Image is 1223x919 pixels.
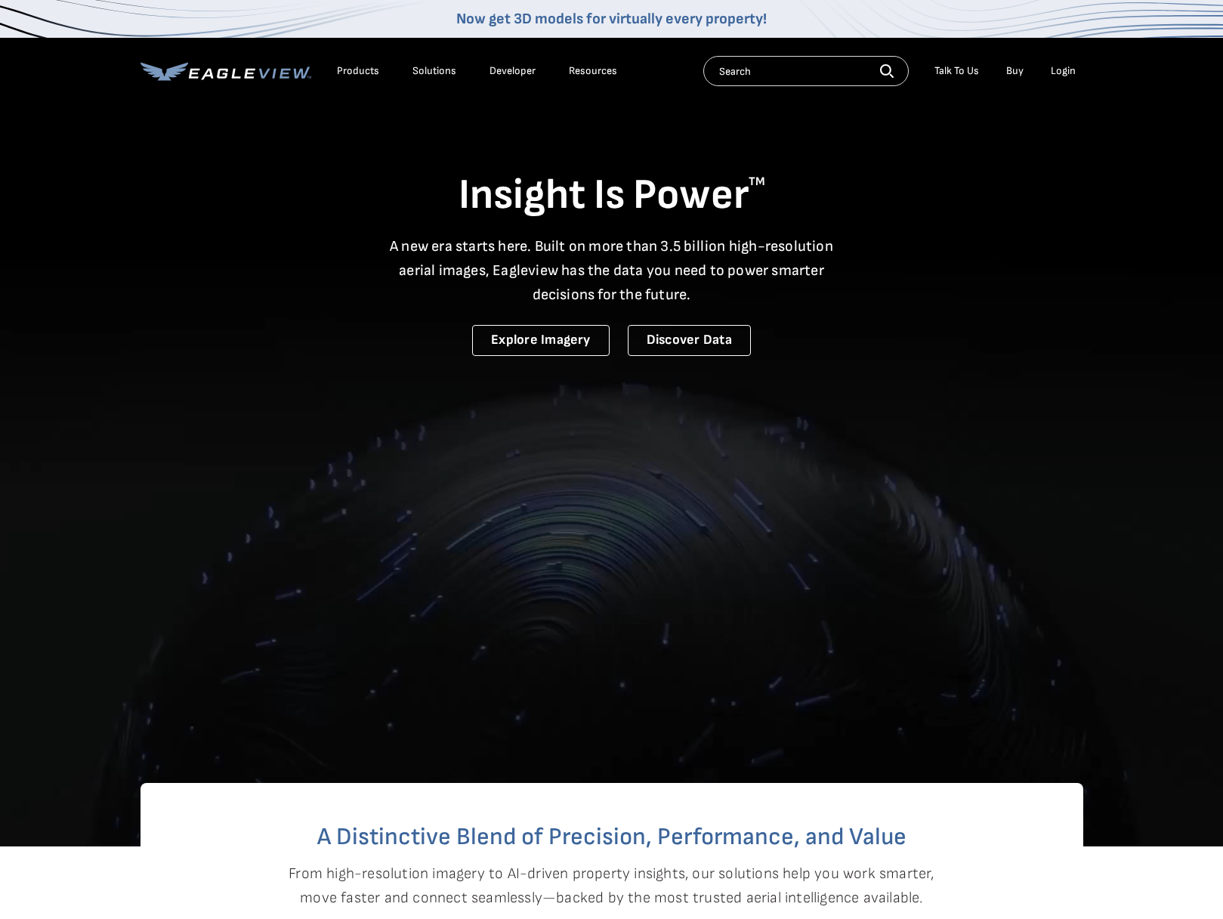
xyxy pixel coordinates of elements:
[490,64,536,78] a: Developer
[1051,64,1076,78] div: Login
[141,169,1083,222] h1: Insight Is Power
[289,862,935,910] p: From high-resolution imagery to AI-driven property insights, our solutions help you work smarter,...
[628,325,751,356] a: Discover Data
[201,825,1023,849] h2: A Distinctive Blend of Precision, Performance, and Value
[749,175,765,189] sup: TM
[569,64,617,78] div: Resources
[703,56,909,86] input: Search
[472,325,610,356] a: Explore Imagery
[337,64,379,78] div: Products
[1006,64,1024,78] a: Buy
[934,64,979,78] div: Talk To Us
[381,234,843,307] p: A new era starts here. Built on more than 3.5 billion high-resolution aerial images, Eagleview ha...
[412,64,456,78] div: Solutions
[456,10,767,28] a: Now get 3D models for virtually every property!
